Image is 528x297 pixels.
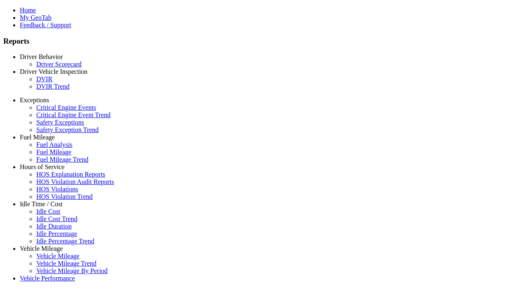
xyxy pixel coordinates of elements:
[36,141,73,148] a: Fuel Analysis
[36,215,78,222] a: Idle Cost Trend
[20,7,36,14] a: Home
[36,171,105,178] a: HOS Explanation Reports
[20,21,71,28] a: Feedback / Support
[3,37,525,46] h3: Reports
[36,186,78,193] a: HOS Violations
[36,260,97,267] a: Vehicle Mileage Trend
[36,230,77,237] a: Idle Percentage
[36,148,71,156] a: Fuel Mileage
[36,178,114,185] a: HOS Violation Audit Reports
[36,267,108,274] a: Vehicle Mileage By Period
[36,193,93,200] a: HOS Violation Trend
[20,163,64,170] a: Hours of Service
[20,97,49,104] a: Exceptions
[20,245,63,252] a: Vehicle Mileage
[20,68,87,75] a: Driver Vehicle Inspection
[20,200,63,207] a: Idle Time / Cost
[20,134,55,141] a: Fuel Mileage
[36,223,72,230] a: Idle Duration
[36,119,84,126] a: Safety Exceptions
[36,252,79,259] a: Vehicle Mileage
[36,75,52,82] a: DVIR
[36,111,111,118] a: Critical Engine Event Trend
[36,238,94,245] a: Idle Percentage Trend
[20,53,63,60] a: Driver Behavior
[36,83,69,90] a: DVIR Trend
[36,126,99,133] a: Safety Exception Trend
[36,61,82,68] a: Driver Scorecard
[36,156,88,163] a: Fuel Mileage Trend
[36,208,60,215] a: Idle Cost
[36,104,96,111] a: Critical Engine Events
[20,14,52,21] a: My GeoTab
[20,275,75,282] a: Vehicle Performance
